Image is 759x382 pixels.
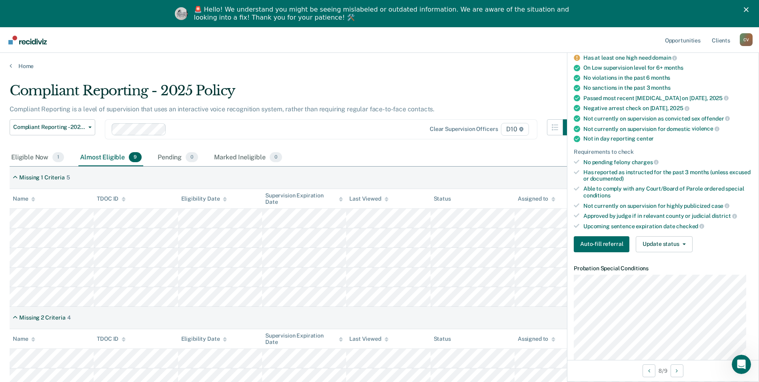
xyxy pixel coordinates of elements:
div: Compliant Reporting - 2025 Policy [10,82,579,105]
span: documented) [590,175,624,182]
div: TDOC ID [97,195,126,202]
div: No violations in the past 6 [583,74,752,81]
div: Supervision Expiration Date [265,192,343,206]
div: Eligible Now [10,149,66,167]
p: Compliant Reporting is a level of supervision that uses an interactive voice recognition system, ... [10,105,435,113]
div: No sanctions in the past 3 [583,84,752,91]
span: offender [701,115,730,122]
span: 0 [270,152,282,163]
div: Name [13,195,35,202]
span: checked [676,223,704,229]
div: TDOC ID [97,336,126,342]
div: Last Viewed [349,336,388,342]
span: conditions [583,192,611,199]
div: Missing 1 Criteria [19,174,64,181]
div: On Low supervision level for 6+ [583,64,752,71]
a: Clients [710,27,732,53]
div: Assigned to [518,336,555,342]
span: center [637,135,654,142]
button: Next Opportunity [671,364,683,377]
span: district [712,213,737,219]
div: Requirements to check [574,149,752,155]
iframe: Intercom live chat [732,355,751,374]
div: C V [740,33,753,46]
a: Home [10,62,749,70]
div: Able to comply with any Court/Board of Parole ordered special [583,185,752,199]
span: D10 [501,123,529,136]
span: 2025 [709,95,729,101]
div: Close [744,7,752,12]
span: 1 [52,152,64,163]
div: Clear supervision officers [430,126,498,133]
div: Status [434,195,451,202]
span: months [651,74,670,81]
div: Has at least one high need domain [583,54,752,61]
div: Not currently on supervision for highly publicized [583,202,752,209]
div: Pending [156,149,200,167]
button: Previous Opportunity [643,364,655,377]
span: 9 [129,152,142,163]
div: Last Viewed [349,195,388,202]
div: No pending felony [583,159,752,166]
img: Profile image for Kim [175,7,188,20]
dt: Probation Special Conditions [574,265,752,272]
button: Auto-fill referral [574,236,629,252]
div: 🚨 Hello! We understand you might be seeing mislabeled or outdated information. We are aware of th... [194,6,572,22]
div: Not currently on supervision for domestic [583,125,752,133]
div: Supervision Expiration Date [265,332,343,346]
div: Has reported as instructed for the past 3 months (unless excused or [583,169,752,183]
div: Assigned to [518,195,555,202]
div: 4 [67,314,71,321]
button: Profile dropdown button [740,33,753,46]
span: case [711,203,729,209]
button: Update status [636,236,692,252]
div: Missing 2 Criteria [19,314,65,321]
a: Navigate to form link [574,236,633,252]
div: Not in day reporting [583,135,752,142]
span: months [651,84,670,91]
div: Name [13,336,35,342]
div: Passed most recent [MEDICAL_DATA] on [DATE], [583,94,752,102]
span: 0 [186,152,198,163]
div: Approved by judge if in relevant county or judicial [583,212,752,219]
span: charges [632,159,659,165]
div: 8 / 9 [567,360,759,381]
span: 2025 [670,105,689,111]
div: Almost Eligible [78,149,143,167]
div: Eligibility Date [181,336,227,342]
span: Compliant Reporting - 2025 Policy [13,124,85,131]
a: Opportunities [663,27,702,53]
img: Recidiviz [8,36,47,44]
div: Marked Ineligible [212,149,284,167]
div: Eligibility Date [181,195,227,202]
div: 5 [66,174,70,181]
span: violence [692,125,719,132]
div: Upcoming sentence expiration date [583,223,752,230]
div: Status [434,336,451,342]
span: months [664,64,683,71]
div: Negative arrest check on [DATE], [583,105,752,112]
div: Not currently on supervision as convicted sex [583,115,752,122]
